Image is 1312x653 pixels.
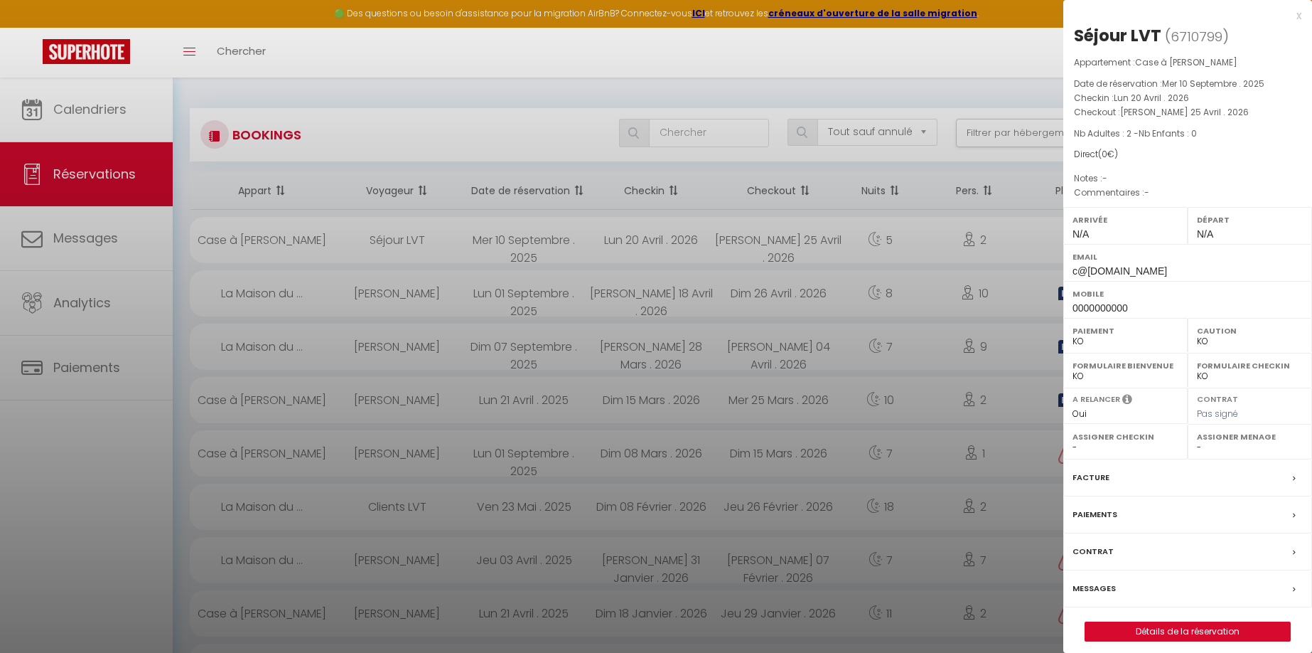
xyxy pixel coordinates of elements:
label: Formulaire Checkin [1197,359,1303,373]
label: Caution [1197,324,1303,338]
p: Checkin : [1074,91,1301,105]
span: ( €) [1098,148,1118,160]
span: - [1144,186,1149,198]
span: 0 [1102,148,1107,160]
p: Commentaires : [1074,186,1301,200]
div: x [1063,7,1301,24]
label: Assigner Checkin [1072,430,1178,444]
span: 0000000000 [1072,302,1128,314]
label: Formulaire Bienvenue [1072,359,1178,373]
span: Pas signé [1197,408,1238,420]
label: Assigner Menage [1197,430,1303,444]
i: Sélectionner OUI si vous souhaiter envoyer les séquences de messages post-checkout [1122,393,1132,409]
span: N/A [1197,228,1213,240]
iframe: Chat [1252,589,1301,642]
label: Départ [1197,213,1303,227]
span: - [1102,172,1107,184]
div: Direct [1074,148,1301,161]
span: Lun 20 Avril . 2026 [1114,92,1189,104]
button: Ouvrir le widget de chat LiveChat [11,6,54,48]
label: A relancer [1072,393,1120,405]
span: N/A [1072,228,1089,240]
p: Date de réservation : [1074,77,1301,91]
label: Facture [1072,470,1109,485]
div: Séjour LVT [1074,24,1161,47]
a: Détails de la réservation [1085,622,1290,641]
span: Mer 10 Septembre . 2025 [1162,78,1264,90]
span: Nb Enfants : 0 [1139,127,1197,139]
label: Paiement [1072,324,1178,338]
span: 6710799 [1171,28,1222,46]
p: Appartement : [1074,55,1301,70]
p: Notes : [1074,171,1301,186]
p: Checkout : [1074,105,1301,120]
span: ( ) [1165,26,1229,46]
span: c@[DOMAIN_NAME] [1072,265,1167,277]
label: Messages [1072,581,1116,596]
span: [PERSON_NAME] 25 Avril . 2026 [1120,106,1249,118]
label: Arrivée [1072,213,1178,227]
label: Email [1072,250,1303,264]
label: Contrat [1072,544,1114,559]
label: Paiements [1072,507,1117,522]
span: Nb Adultes : 2 - [1074,127,1197,139]
label: Mobile [1072,287,1303,301]
button: Détails de la réservation [1085,622,1291,642]
span: Case à [PERSON_NAME] [1135,56,1237,68]
label: Contrat [1197,393,1238,403]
